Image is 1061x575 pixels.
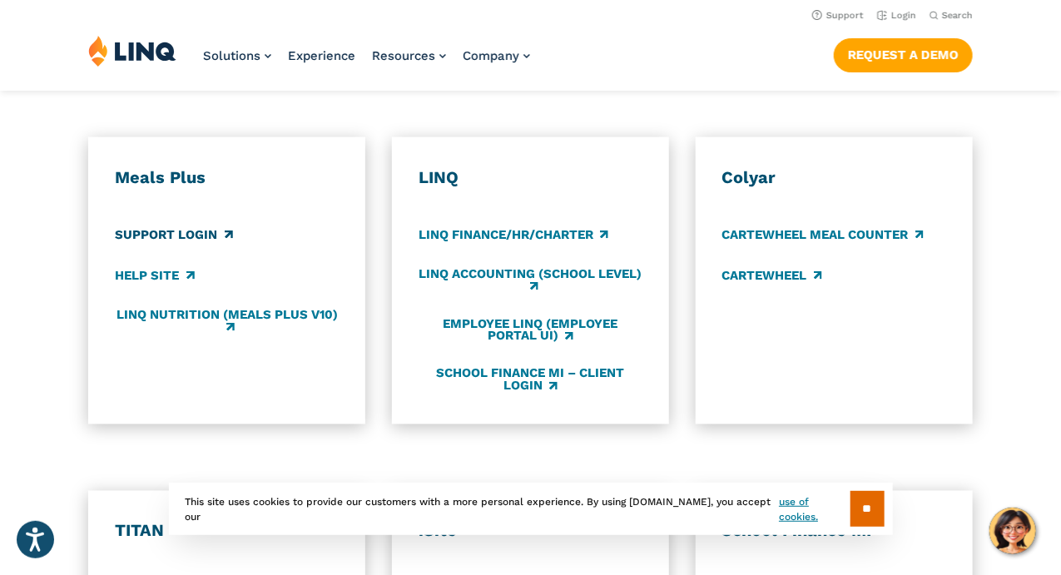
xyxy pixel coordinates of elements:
nav: Primary Navigation [203,35,530,90]
img: LINQ | K‑12 Software [88,35,176,67]
h3: Meals Plus [115,167,339,189]
span: Search [942,10,973,21]
span: Resources [372,48,435,63]
a: Employee LINQ (Employee Portal UI) [419,316,642,344]
a: LINQ Finance/HR/Charter [419,226,608,244]
nav: Button Navigation [834,35,973,72]
h3: Colyar [722,167,946,189]
a: Experience [288,48,355,63]
a: Support [812,10,864,21]
a: Login [877,10,916,21]
a: CARTEWHEEL [722,266,822,285]
a: Request a Demo [834,38,973,72]
a: Support Login [115,226,232,244]
button: Open Search Bar [930,9,973,22]
a: Company [463,48,530,63]
a: LINQ Nutrition (Meals Plus v10) [115,307,339,335]
a: CARTEWHEEL Meal Counter [722,226,924,244]
a: Solutions [203,48,271,63]
div: This site uses cookies to provide our customers with a more personal experience. By using [DOMAIN... [169,483,893,535]
a: School Finance MI – Client Login [419,367,642,394]
h3: LINQ [419,167,642,189]
a: LINQ Accounting (school level) [419,266,642,294]
span: Solutions [203,48,260,63]
span: Company [463,48,519,63]
a: Resources [372,48,446,63]
a: Help Site [115,266,194,285]
a: use of cookies. [779,494,850,524]
button: Hello, have a question? Let’s chat. [989,508,1036,554]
